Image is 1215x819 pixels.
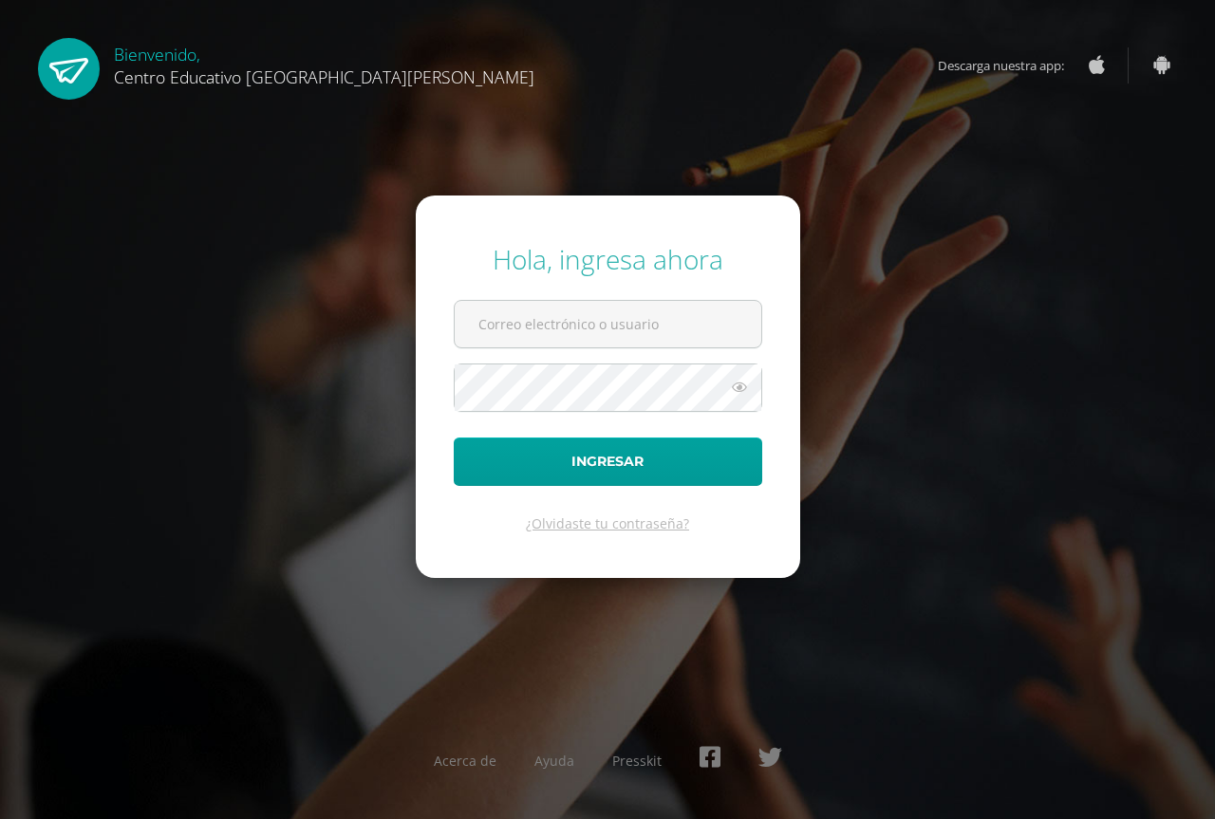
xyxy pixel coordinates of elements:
[938,47,1083,84] span: Descarga nuestra app:
[612,752,662,770] a: Presskit
[434,752,496,770] a: Acerca de
[114,65,534,88] span: Centro Educativo [GEOGRAPHIC_DATA][PERSON_NAME]
[534,752,574,770] a: Ayuda
[454,241,762,277] div: Hola, ingresa ahora
[455,301,761,347] input: Correo electrónico o usuario
[526,514,689,532] a: ¿Olvidaste tu contraseña?
[114,38,534,88] div: Bienvenido,
[454,437,762,486] button: Ingresar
